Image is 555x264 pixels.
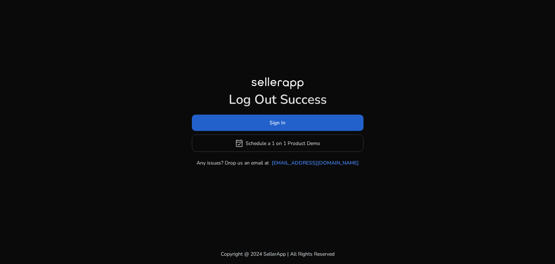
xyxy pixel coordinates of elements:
button: event_availableSchedule a 1 on 1 Product Demo [192,135,363,152]
p: Any issues? Drop us an email at [197,159,269,167]
h1: Log Out Success [192,92,363,107]
a: [EMAIL_ADDRESS][DOMAIN_NAME] [272,159,359,167]
button: Sign In [192,115,363,131]
span: Sign In [270,119,285,127]
span: event_available [235,139,244,148]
